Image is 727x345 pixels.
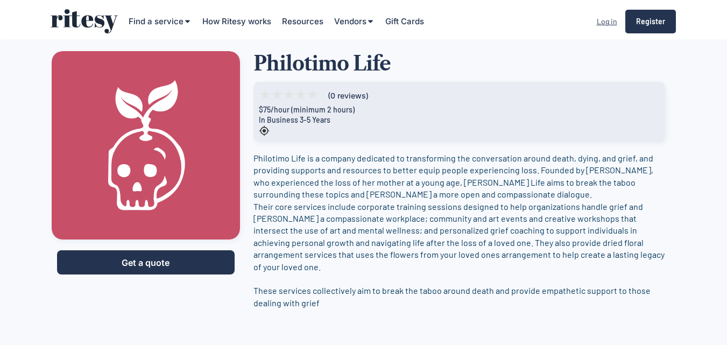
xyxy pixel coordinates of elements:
div: Find a service [129,16,183,27]
div: Vendors [334,16,366,27]
button: my_location [259,125,270,136]
div: Log in [597,15,617,28]
div: Gift Cards [385,16,424,27]
button: Register [625,10,676,33]
div: How Ritesy works [202,16,271,27]
div: /hour (minimum 2 hours) [271,104,355,115]
img: Philotimo Life Logo [52,51,240,240]
div: Resources [282,16,323,27]
h4: Philotimo Life [253,51,676,76]
div: $75 [259,104,271,115]
div: In Business 3-5 Years [259,115,660,125]
img: ritesy-logo-colour%403x%20%281%29.svg [51,9,118,33]
div: (0 reviews) [328,90,369,101]
div: Philotimo Life is a company dedicated to transforming the conversation around death, dying, and g... [253,152,665,309]
button: Get a quote [57,250,235,274]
